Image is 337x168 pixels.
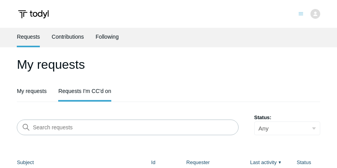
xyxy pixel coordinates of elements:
label: Status: [254,114,320,122]
button: Toggle navigation menu [298,10,303,16]
a: Contributions [52,28,84,46]
a: Requests I'm CC'd on [58,82,111,100]
h1: My requests [17,55,320,74]
span: ▼ [278,159,282,165]
a: Following [96,28,119,46]
a: Last activity▼ [250,159,276,165]
a: My requests [17,82,46,100]
img: Todyl Support Center Help Center home page [17,7,50,21]
a: Requests [17,28,40,46]
input: Search requests [17,120,239,135]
